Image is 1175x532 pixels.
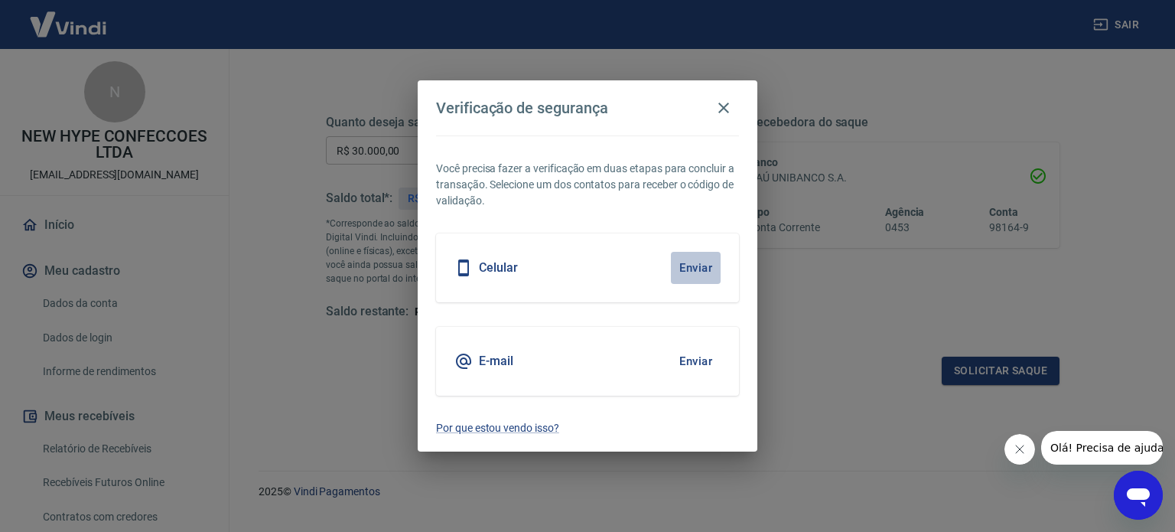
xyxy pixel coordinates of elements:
[9,11,129,23] span: Olá! Precisa de ajuda?
[436,99,608,117] h4: Verificação de segurança
[479,260,518,276] h5: Celular
[1004,434,1035,465] iframe: Fechar mensagem
[479,354,513,369] h5: E-mail
[436,420,739,436] a: Por que estou vendo isso?
[671,252,721,284] button: Enviar
[1041,431,1163,465] iframe: Mensagem da empresa
[671,345,721,377] button: Enviar
[436,161,739,209] p: Você precisa fazer a verificação em duas etapas para concluir a transação. Selecione um dos conta...
[1114,471,1163,520] iframe: Botão para abrir a janela de mensagens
